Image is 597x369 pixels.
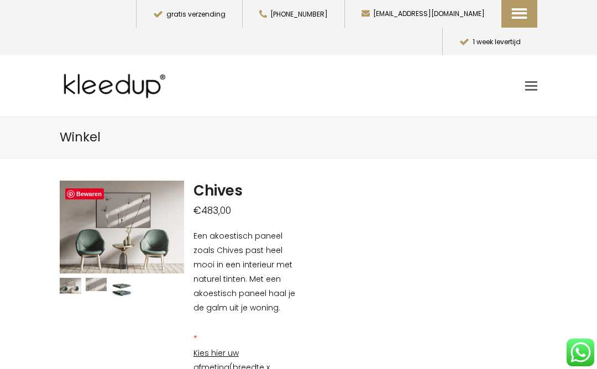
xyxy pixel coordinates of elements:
h1: Chives [193,181,298,201]
a: Bewaren [65,188,104,199]
img: Chives - Afbeelding 2 [86,278,107,291]
a: Toggle mobile menu [525,78,537,94]
p: Een akoestisch paneel zoals Chives past heel mooi in een interieur met naturel tinten. Met een ak... [193,229,298,315]
span: Winkel [60,128,101,146]
button: 1 week levertijd [442,28,537,55]
img: Chives [60,278,81,294]
img: Kleedup [60,64,174,108]
bdi: 483,00 [193,204,231,217]
span: € [193,204,201,217]
img: Chives - Afbeelding 3 [111,278,133,299]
